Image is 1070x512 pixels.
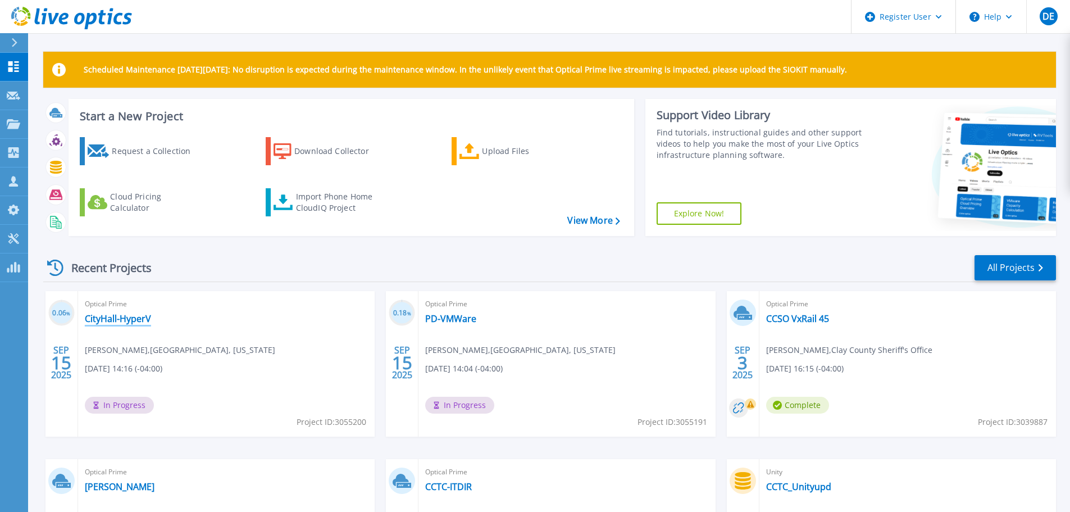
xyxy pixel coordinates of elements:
h3: 0.18 [389,307,415,320]
span: 3 [737,358,748,368]
a: PD-VMWare [425,313,476,324]
span: Project ID: 3055191 [638,416,707,428]
div: SEP 2025 [51,342,72,383]
span: Unity [766,466,1049,478]
div: Find tutorials, instructional guides and other support videos to help you make the most of your L... [657,127,866,161]
div: Upload Files [482,140,572,162]
h3: Start a New Project [80,110,620,123]
span: Optical Prime [85,298,368,310]
a: Download Collector [266,137,391,165]
span: % [407,310,411,316]
div: Cloud Pricing Calculator [110,191,200,214]
a: [PERSON_NAME] [85,481,154,492]
span: % [66,310,70,316]
span: [PERSON_NAME] , [GEOGRAPHIC_DATA], [US_STATE] [425,344,616,356]
span: Complete [766,397,829,414]
div: Download Collector [294,140,384,162]
span: 15 [392,358,412,368]
span: In Progress [425,397,494,414]
a: CityHall-HyperV [85,313,151,324]
span: [DATE] 16:15 (-04:00) [766,363,844,375]
a: CCSO VxRail 45 [766,313,829,324]
a: CCTC_Unityupd [766,481,831,492]
div: Request a Collection [112,140,202,162]
span: Optical Prime [766,298,1049,310]
a: Request a Collection [80,137,205,165]
p: Scheduled Maintenance [DATE][DATE]: No disruption is expected during the maintenance window. In t... [84,65,847,74]
span: 15 [51,358,71,368]
a: Upload Files [452,137,577,165]
span: [PERSON_NAME] , [GEOGRAPHIC_DATA], [US_STATE] [85,344,275,356]
span: Project ID: 3039887 [978,416,1048,428]
span: Project ID: 3055200 [297,416,366,428]
span: [DATE] 14:04 (-04:00) [425,363,503,375]
div: SEP 2025 [391,342,413,383]
span: Optical Prime [425,466,708,478]
span: Optical Prime [425,298,708,310]
div: Support Video Library [657,108,866,123]
div: SEP 2025 [732,342,753,383]
a: Cloud Pricing Calculator [80,188,205,216]
span: [PERSON_NAME] , Clay County Sheriff's Office [766,344,932,356]
h3: 0.06 [48,307,75,320]
span: DE [1042,12,1054,21]
div: Import Phone Home CloudIQ Project [296,191,384,214]
a: View More [567,215,620,226]
div: Recent Projects [43,254,167,282]
a: CCTC-ITDIR [425,481,472,492]
span: In Progress [85,397,154,414]
a: Explore Now! [657,202,742,225]
span: Optical Prime [85,466,368,478]
a: All Projects [975,255,1056,280]
span: [DATE] 14:16 (-04:00) [85,363,162,375]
